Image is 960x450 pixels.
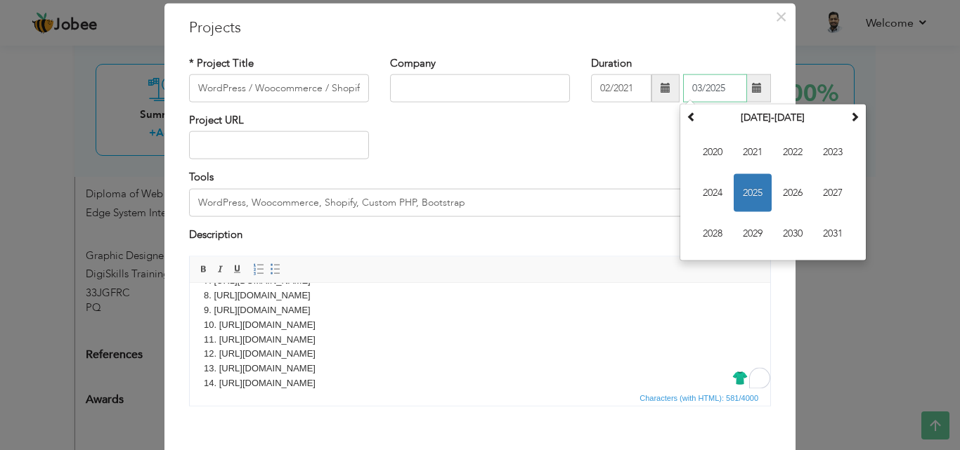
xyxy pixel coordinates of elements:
a: Insert/Remove Numbered List [251,262,266,277]
span: 2029 [734,215,772,253]
span: × [775,4,787,29]
label: Description [189,227,242,241]
span: 2024 [694,174,732,212]
span: 2028 [694,215,732,253]
span: Next Decade [850,112,860,121]
span: 2022 [774,133,812,171]
th: Select Decade [700,107,846,128]
span: 2031 [814,215,852,253]
a: Bold [196,262,212,277]
div: Statistics [637,392,763,404]
label: Tools [189,170,214,185]
label: Duration [591,55,632,70]
a: Italic [213,262,228,277]
span: 2030 [774,215,812,253]
span: Previous Decade [687,112,696,121]
iframe: Rich Text Editor, projectEditor [190,284,770,389]
span: 2025 [734,174,772,212]
span: Characters (with HTML): 581/4000 [637,392,761,404]
button: Close [770,5,792,27]
label: * Project Title [189,55,254,70]
input: Present [683,74,747,102]
input: From [591,74,651,102]
span: 2026 [774,174,812,212]
label: Project URL [189,113,244,128]
span: 2020 [694,133,732,171]
span: 2021 [734,133,772,171]
span: 2027 [814,174,852,212]
span: 2023 [814,133,852,171]
a: Underline [230,262,245,277]
h3: Projects [189,17,771,38]
label: Company [390,55,436,70]
a: Insert/Remove Bulleted List [268,262,283,277]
